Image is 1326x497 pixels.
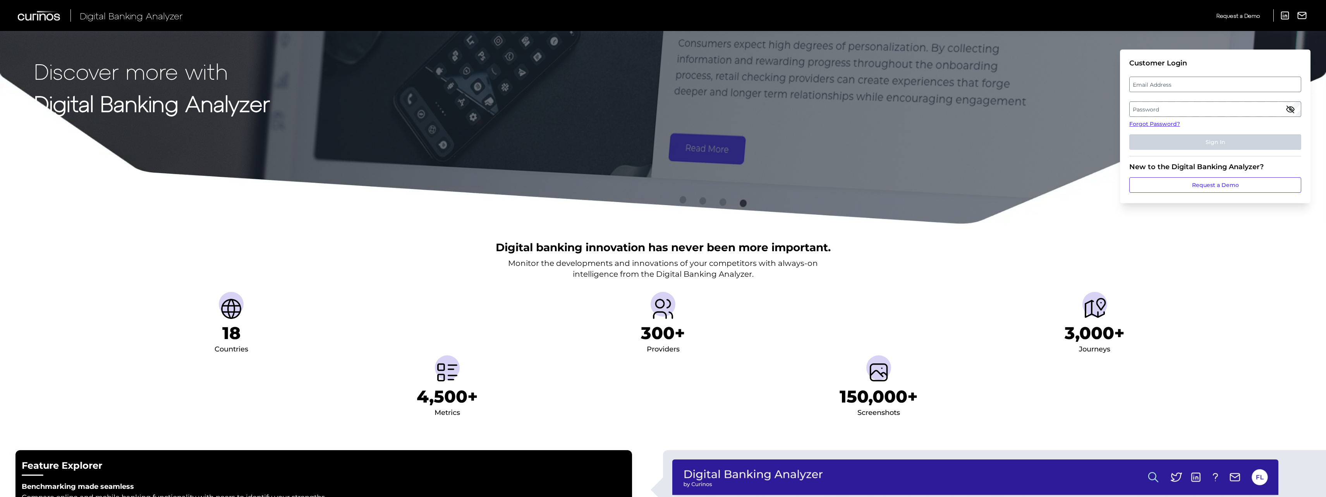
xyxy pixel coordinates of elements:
[219,296,244,321] img: Countries
[1129,134,1301,150] button: Sign In
[1129,120,1301,128] a: Forgot Password?
[34,90,270,116] strong: Digital Banking Analyzer
[417,386,478,407] h1: 4,500+
[435,360,460,385] img: Metrics
[1082,296,1107,321] img: Journeys
[1216,9,1260,22] a: Request a Demo
[435,407,460,419] div: Metrics
[1079,343,1110,356] div: Journeys
[1130,77,1300,91] label: Email Address
[222,323,240,343] h1: 18
[1129,163,1301,171] div: New to the Digital Banking Analyzer?
[1216,12,1260,19] span: Request a Demo
[1129,59,1301,67] div: Customer Login
[1065,323,1125,343] h1: 3,000+
[80,10,183,21] span: Digital Banking Analyzer
[18,11,61,21] img: Curinos
[651,296,675,321] img: Providers
[34,59,270,83] p: Discover more with
[22,459,626,472] h2: Feature Explorer
[1130,102,1300,116] label: Password
[508,258,818,279] p: Monitor the developments and innovations of your competitors with always-on intelligence from the...
[857,407,900,419] div: Screenshots
[22,482,134,491] strong: Benchmarking made seamless
[866,360,891,385] img: Screenshots
[215,343,248,356] div: Countries
[647,343,680,356] div: Providers
[840,386,918,407] h1: 150,000+
[641,323,685,343] h1: 300+
[1129,177,1301,193] a: Request a Demo
[496,240,831,255] h2: Digital banking innovation has never been more important.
